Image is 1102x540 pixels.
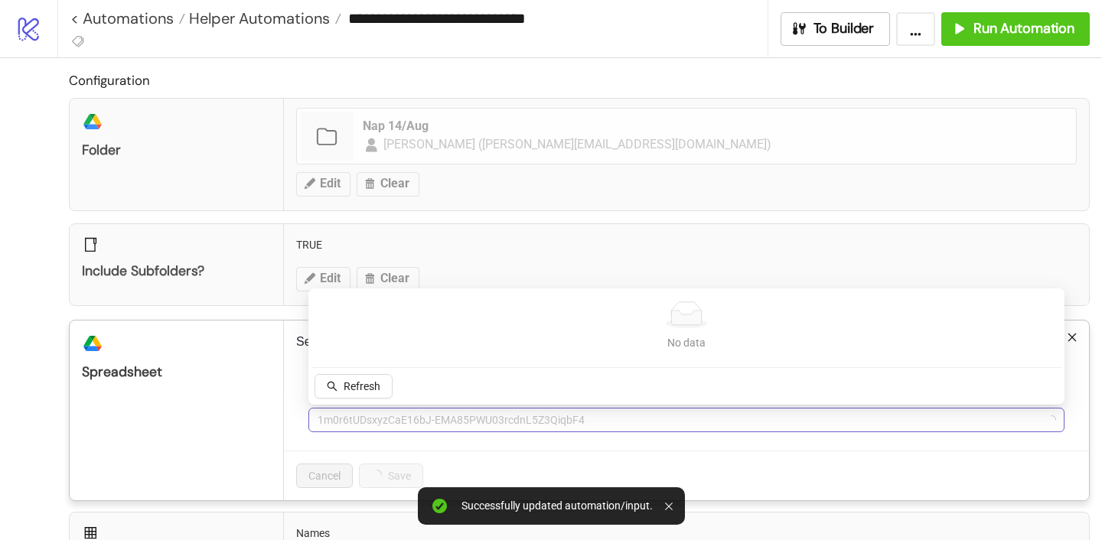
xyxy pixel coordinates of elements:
span: loading [1046,415,1056,425]
div: Successfully updated automation/input. [461,499,653,512]
span: To Builder [813,20,875,37]
a: Helper Automations [185,11,341,26]
h2: Configuration [69,70,1090,90]
div: Spreadsheet [82,363,271,381]
span: Run Automation [973,20,1074,37]
p: Select the spreadsheet to which you would like to export the files' names and links. [296,333,1077,351]
button: Save [359,464,423,488]
button: Cancel [296,464,353,488]
span: Refresh [344,380,380,392]
button: ... [896,12,935,46]
span: 1m0r6tUDsxyzCaE16bJ-EMA85PWU03rcdnL5Z3QiqbF4 [318,408,1055,431]
span: Helper Automations [185,8,330,28]
span: search [327,381,337,392]
button: Refresh [315,374,393,398]
button: Run Automation [941,12,1090,46]
div: No data [327,334,1046,351]
button: To Builder [781,12,891,46]
span: close [1067,332,1078,343]
a: < Automations [70,11,185,26]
